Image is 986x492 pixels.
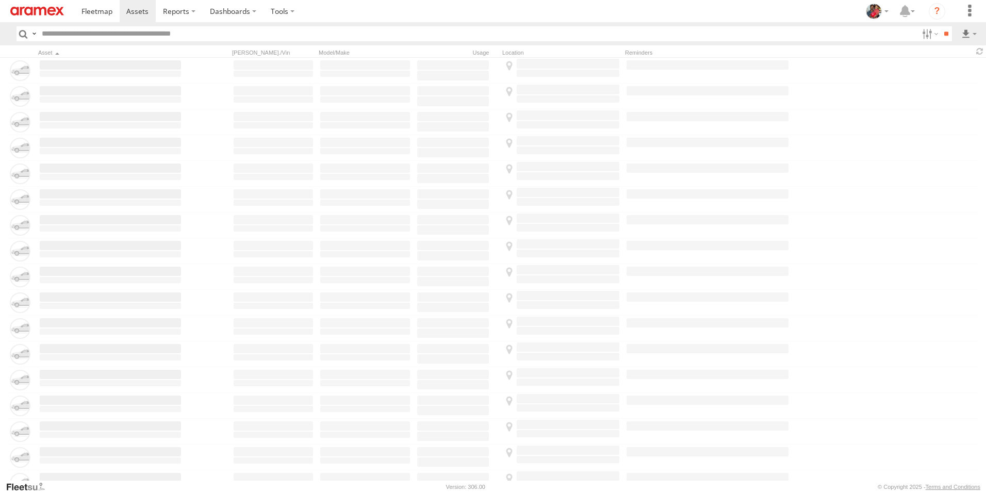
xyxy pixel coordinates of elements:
label: Export results as... [960,26,978,41]
div: [PERSON_NAME]./Vin [232,49,315,56]
img: aramex-logo.svg [10,7,64,15]
div: Version: 306.00 [446,484,485,490]
span: Refresh [974,46,986,56]
div: Usage [416,49,498,56]
a: Visit our Website [6,482,53,492]
a: Terms and Conditions [926,484,980,490]
div: Location [502,49,621,56]
div: Model/Make [319,49,412,56]
div: Reminders [625,49,790,56]
label: Search Query [30,26,38,41]
div: Moncy Varghese [862,4,892,19]
div: © Copyright 2025 - [878,484,980,490]
div: Click to Sort [38,49,183,56]
label: Search Filter Options [918,26,940,41]
i: ? [929,3,945,20]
